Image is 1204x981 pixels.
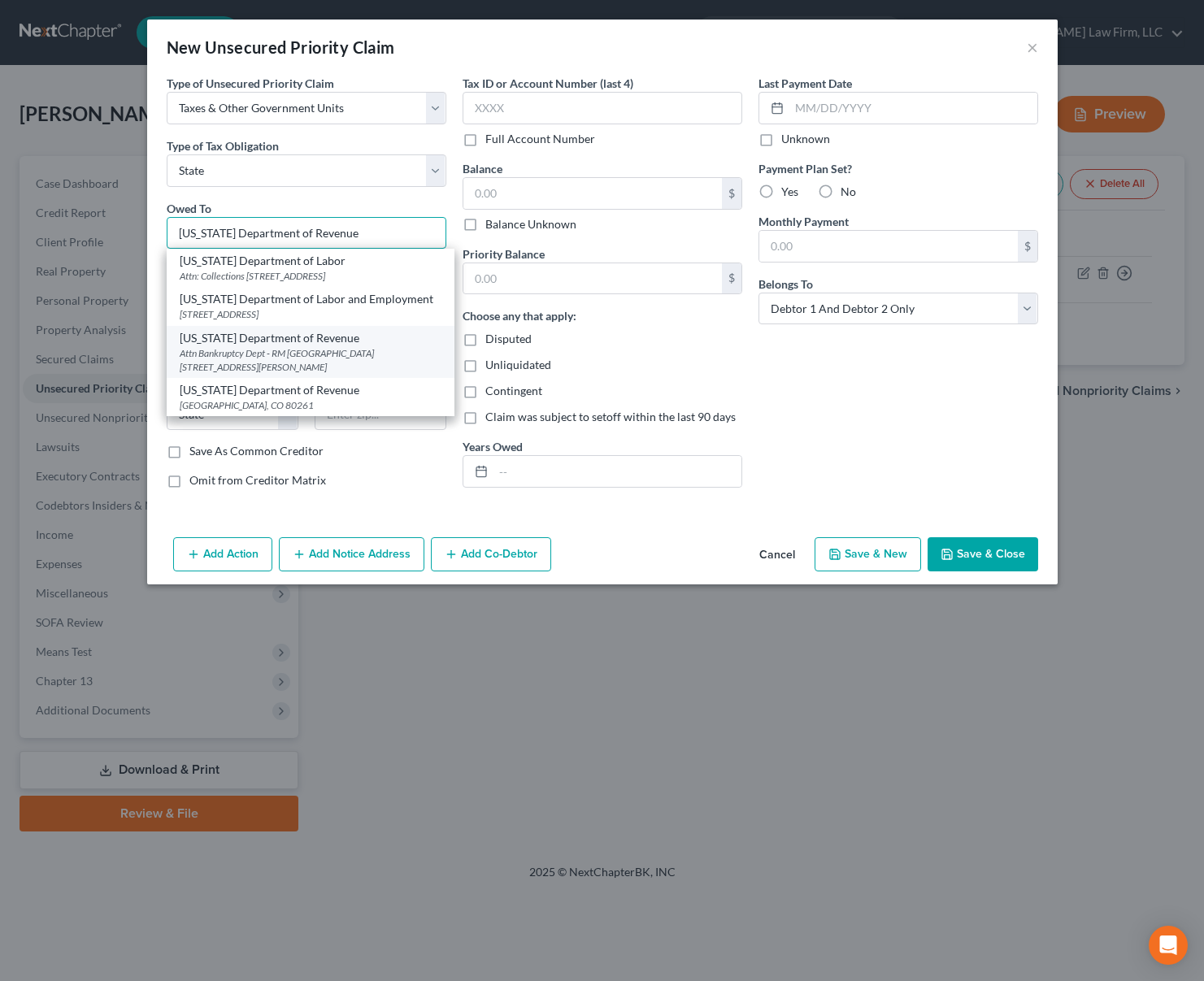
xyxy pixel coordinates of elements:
[493,456,741,487] input: --
[758,277,813,291] span: Belongs To
[463,263,722,294] input: 0.00
[928,537,1038,571] button: Save & Close
[180,269,441,283] div: Attn: Collections [STREET_ADDRESS]
[463,75,633,92] label: Tax ID or Account Number (last 4)
[173,537,272,571] button: Add Action
[463,178,722,209] input: 0.00
[463,438,523,455] label: Years Owed
[279,537,424,571] button: Add Notice Address
[463,160,502,177] label: Balance
[180,253,441,269] div: [US_STATE] Department of Labor
[431,537,551,571] button: Add Co-Debtor
[167,76,334,90] span: Type of Unsecured Priority Claim
[180,307,441,321] div: [STREET_ADDRESS]
[167,202,211,215] span: Owed To
[781,131,830,147] label: Unknown
[841,184,856,198] span: No
[167,139,279,153] span: Type of Tax Obligation
[758,213,849,230] label: Monthly Payment
[180,291,441,307] div: [US_STATE] Department of Labor and Employment
[722,263,741,294] div: $
[1027,37,1038,57] button: ×
[463,92,742,124] input: XXXX
[758,160,1038,177] label: Payment Plan Set?
[815,537,921,571] button: Save & New
[180,330,441,346] div: [US_STATE] Department of Revenue
[485,410,736,423] span: Claim was subject to setoff within the last 90 days
[189,443,324,459] label: Save As Common Creditor
[1018,231,1037,262] div: $
[463,245,545,263] label: Priority Balance
[180,398,441,412] div: [GEOGRAPHIC_DATA], CO 80261
[746,539,808,571] button: Cancel
[758,75,852,92] label: Last Payment Date
[485,131,595,147] label: Full Account Number
[485,384,542,397] span: Contingent
[485,332,532,345] span: Disputed
[167,36,395,59] div: New Unsecured Priority Claim
[180,346,441,374] div: Attn Bankruptcy Dept - RM [GEOGRAPHIC_DATA][STREET_ADDRESS][PERSON_NAME]
[789,93,1037,124] input: MM/DD/YYYY
[781,184,798,198] span: Yes
[759,231,1018,262] input: 0.00
[1149,926,1188,965] div: Open Intercom Messenger
[463,307,576,324] label: Choose any that apply:
[722,178,741,209] div: $
[189,473,326,487] span: Omit from Creditor Matrix
[485,358,551,371] span: Unliquidated
[180,382,441,398] div: [US_STATE] Department of Revenue
[167,217,446,250] input: Search creditor by name...
[485,216,576,232] label: Balance Unknown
